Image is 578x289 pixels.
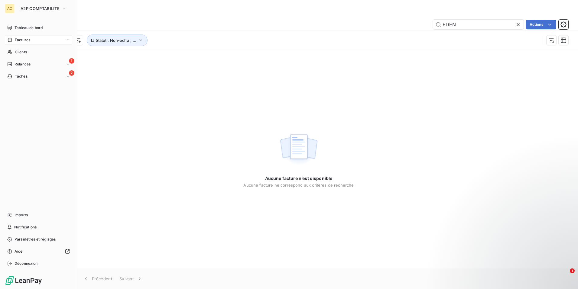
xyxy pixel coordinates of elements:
span: Aide [15,249,23,254]
span: 1 [570,268,575,273]
span: Factures [15,37,30,43]
span: 1 [69,58,74,64]
span: Aucune facture ne correspond aux critères de recherche [243,183,354,188]
span: Notifications [14,224,37,230]
span: Statut : Non-échu , ... [96,38,136,43]
span: Relances [15,61,31,67]
iframe: Intercom live chat [557,268,572,283]
span: A2P COMPTABILITE [21,6,60,11]
span: Paramètres et réglages [15,237,56,242]
span: Imports [15,212,28,218]
span: Aucune facture n’est disponible [265,175,333,181]
a: Aide [5,247,72,256]
img: empty state [279,131,318,168]
span: Tableau de bord [15,25,43,31]
button: Suivant [116,272,146,285]
iframe: Intercom notifications message [457,230,578,273]
input: Rechercher [433,20,524,29]
div: AC [5,4,15,13]
img: Logo LeanPay [5,276,42,285]
span: Clients [15,49,27,55]
span: Tâches [15,74,28,79]
button: Statut : Non-échu , ... [87,35,148,46]
span: 2 [69,70,74,76]
button: Précédent [79,272,116,285]
span: Déconnexion [15,261,38,266]
button: Actions [526,20,556,29]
